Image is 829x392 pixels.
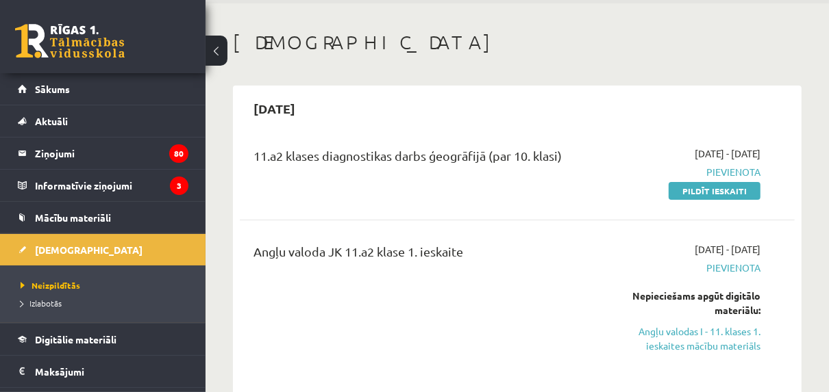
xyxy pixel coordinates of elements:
[605,324,760,353] a: Angļu valodas I - 11. klases 1. ieskaites mācību materiāls
[35,244,143,256] span: [DEMOGRAPHIC_DATA]
[21,298,62,309] span: Izlabotās
[240,92,309,125] h2: [DATE]
[35,356,188,387] legend: Maksājumi
[18,73,188,105] a: Sākums
[18,324,188,355] a: Digitālie materiāli
[18,105,188,137] a: Aktuāli
[605,261,760,275] span: Pievienota
[35,170,188,201] legend: Informatīvie ziņojumi
[18,138,188,169] a: Ziņojumi80
[21,297,192,309] a: Izlabotās
[253,146,584,172] div: 11.a2 klases diagnostikas darbs ģeogrāfijā (par 10. klasi)
[169,144,188,163] i: 80
[253,242,584,267] div: Angļu valoda JK 11.a2 klase 1. ieskaite
[35,115,68,127] span: Aktuāli
[35,138,188,169] legend: Ziņojumi
[669,182,760,200] a: Pildīt ieskaiti
[21,280,80,291] span: Neizpildītās
[605,165,760,179] span: Pievienota
[18,202,188,233] a: Mācību materiāli
[35,83,70,95] span: Sākums
[15,24,125,58] a: Rīgas 1. Tālmācības vidusskola
[35,333,116,345] span: Digitālie materiāli
[170,177,188,195] i: 3
[695,242,760,257] span: [DATE] - [DATE]
[605,289,760,317] div: Nepieciešams apgūt digitālo materiālu:
[695,146,760,161] span: [DATE] - [DATE]
[18,356,188,387] a: Maksājumi
[35,211,111,224] span: Mācību materiāli
[21,279,192,291] a: Neizpildītās
[233,31,802,54] h1: [DEMOGRAPHIC_DATA]
[18,170,188,201] a: Informatīvie ziņojumi3
[18,234,188,265] a: [DEMOGRAPHIC_DATA]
